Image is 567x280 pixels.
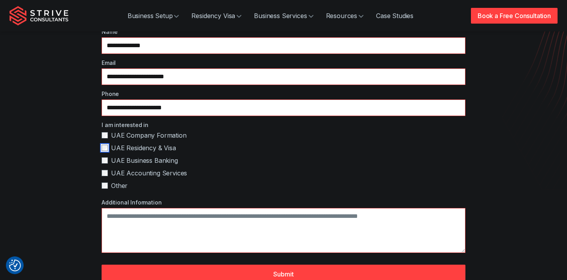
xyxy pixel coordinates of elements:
[102,198,465,206] label: Additional Information
[121,8,185,24] a: Business Setup
[102,90,465,98] label: Phone
[102,132,108,138] input: UAE Company Formation
[111,168,187,178] span: UAE Accounting Services
[185,8,248,24] a: Residency Visa
[102,121,465,129] label: I am interested in
[111,143,176,153] span: UAE Residency & Visa
[9,260,21,271] button: Consent Preferences
[102,182,108,189] input: Other
[370,8,420,24] a: Case Studies
[102,145,108,151] input: UAE Residency & Visa
[102,170,108,176] input: UAE Accounting Services
[111,181,128,190] span: Other
[111,131,187,140] span: UAE Company Formation
[471,8,558,24] a: Book a Free Consultation
[102,28,465,36] label: Name
[248,8,319,24] a: Business Services
[111,156,178,165] span: UAE Business Banking
[9,260,21,271] img: Revisit consent button
[9,6,69,26] img: Strive Consultants
[320,8,370,24] a: Resources
[102,157,108,164] input: UAE Business Banking
[102,59,465,67] label: Email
